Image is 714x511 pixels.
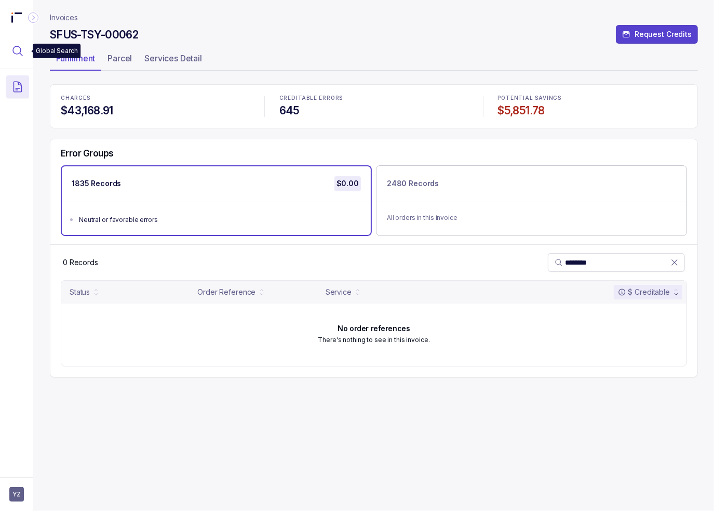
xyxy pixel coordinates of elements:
a: Invoices [50,12,78,23]
div: Status [70,287,90,297]
div: $ Creditable [618,287,670,297]
p: CHARGES [61,95,250,101]
p: Parcel [107,52,132,64]
button: Menu Icon Button MagnifyingGlassIcon [6,40,29,62]
p: Global Search [36,46,77,56]
p: Fulfillment [56,52,95,64]
div: Service [326,287,352,297]
li: Tab Services Detail [138,50,208,71]
p: $0.00 [334,176,361,191]
li: Tab Parcel [101,50,138,71]
p: There's nothing to see in this invoice. [318,335,429,345]
p: 2480 Records [387,178,439,189]
li: Tab Fulfillment [50,50,101,71]
p: CREDITABLE ERRORS [279,95,468,101]
ul: Tab Group [50,50,698,71]
h4: $43,168.91 [61,103,250,118]
h4: 645 [279,103,468,118]
nav: breadcrumb [50,12,78,23]
div: Neutral or favorable errors [79,215,360,225]
p: POTENTIAL SAVINGS [498,95,687,101]
p: 1835 Records [72,178,121,189]
p: All orders in this invoice [387,213,676,223]
button: Request Credits [616,25,698,44]
div: Remaining page entries [63,257,98,268]
h4: $5,851.78 [498,103,687,118]
h5: Error Groups [61,148,114,159]
p: 0 Records [63,257,98,268]
p: Services Detail [144,52,202,64]
h4: SFUS-TSY-00062 [50,28,138,42]
div: Collapse Icon [27,11,39,24]
p: Request Credits [635,29,692,40]
div: Order Reference [197,287,255,297]
button: User initials [9,487,24,502]
h6: No order references [338,324,410,333]
button: Menu Icon Button DocumentTextIcon [6,75,29,98]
